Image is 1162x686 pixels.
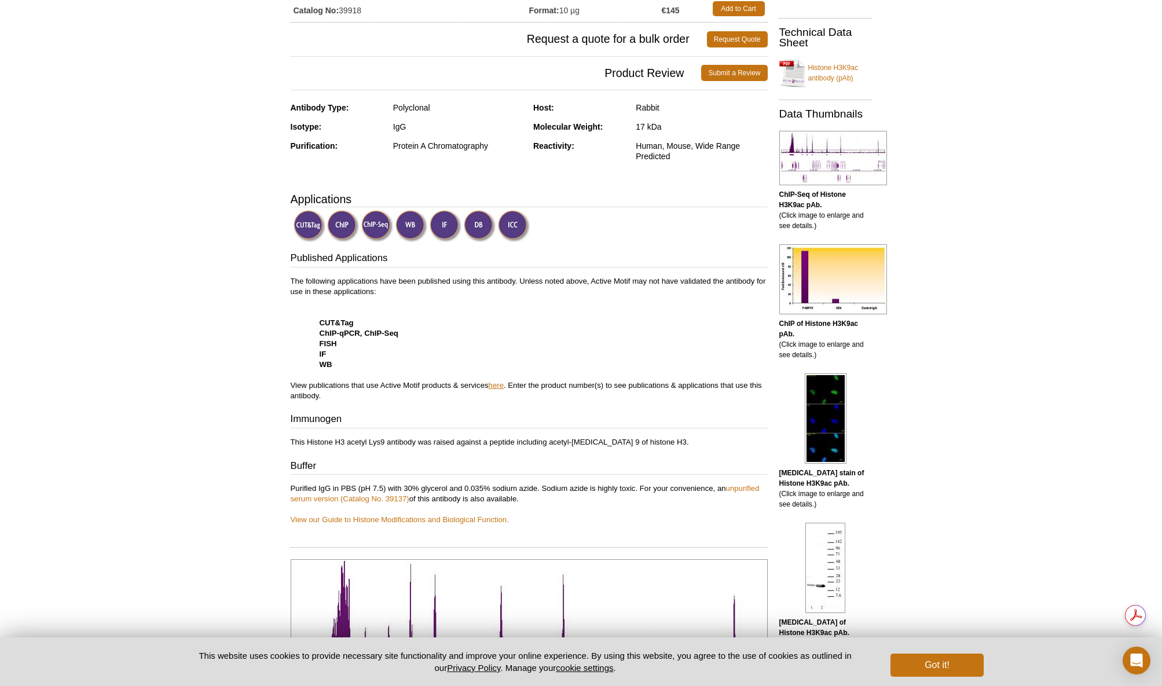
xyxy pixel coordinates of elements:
[320,329,398,338] strong: ChIP-qPCR, ChIP-Seq
[294,5,339,16] strong: Catalog No:
[327,210,359,242] img: ChIP Validated
[779,320,858,338] b: ChIP of Histone H3K9ac pAb.
[779,190,846,209] b: ChIP-Seq of Histone H3K9ac pAb.
[320,339,337,348] strong: FISH
[291,103,349,112] strong: Antibody Type:
[1123,647,1150,674] div: Open Intercom Messenger
[430,210,461,242] img: Immunofluorescence Validated
[498,210,530,242] img: Immunocytochemistry Validated
[361,210,393,242] img: ChIP-Seq Validated
[291,31,707,47] span: Request a quote for a bulk order
[291,412,768,428] h3: Immunogen
[661,5,679,16] strong: €145
[779,244,887,314] img: Histone H3K9ac antibody (pAb) tested by ChIP.
[291,190,768,208] h3: Applications
[713,1,765,16] a: Add to Cart
[779,27,872,48] h2: Technical Data Sheet
[779,189,872,231] p: (Click image to enlarge and see details.)
[779,618,849,637] b: [MEDICAL_DATA] of Histone H3K9ac pAb.
[529,5,559,16] strong: Format:
[556,663,613,673] button: cookie settings
[320,318,354,327] strong: CUT&Tag
[291,437,768,447] p: This Histone H3 acetyl Lys9 antibody was raised against a peptide including acetyl-[MEDICAL_DATA]...
[291,276,768,401] p: The following applications have been published using this antibody. Unless noted above, Active Mo...
[291,251,768,267] h3: Published Applications
[447,663,500,673] a: Privacy Policy
[291,122,322,131] strong: Isotype:
[701,65,767,81] a: Submit a Review
[464,210,496,242] img: Dot Blot Validated
[533,122,603,131] strong: Molecular Weight:
[291,515,509,524] a: View our Guide to Histone Modifications and Biological Function.
[636,141,767,162] div: Human, Mouse, Wide Range Predicted
[320,360,332,369] strong: WB
[636,102,767,113] div: Rabbit
[533,103,554,112] strong: Host:
[805,523,845,613] img: Histone H3K9ac antibody (pAb) tested by Western blot.
[779,468,872,509] p: (Click image to enlarge and see details.)
[294,210,325,242] img: CUT&Tag Validated
[533,141,574,151] strong: Reactivity:
[291,65,702,81] span: Product Review
[779,318,872,360] p: (Click image to enlarge and see details.)
[393,102,525,113] div: Polyclonal
[291,483,768,525] p: Purified IgG in PBS (pH 7.5) with 30% glycerol and 0.035% sodium azide. Sodium azide is highly to...
[779,617,872,659] p: (Click image to enlarge and see details.)
[779,131,887,185] img: Histone H3K9ac antibody (pAb) tested by ChIP-Seq.
[179,650,872,674] p: This website uses cookies to provide necessary site functionality and improve your online experie...
[707,31,768,47] a: Request Quote
[395,210,427,242] img: Western Blot Validated
[393,122,525,132] div: IgG
[291,141,338,151] strong: Purification:
[636,122,767,132] div: 17 kDa
[320,350,327,358] strong: IF
[890,654,983,677] button: Got it!
[779,56,872,90] a: Histone H3K9ac antibody (pAb)
[489,381,504,390] a: here
[291,459,768,475] h3: Buffer
[393,141,525,151] div: Protein A Chromatography
[779,109,872,119] h2: Data Thumbnails
[779,469,864,487] b: [MEDICAL_DATA] stain of Histone H3K9ac pAb.
[805,373,846,464] img: Histone H3K9ac antibody (pAb) tested by immunofluorescence.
